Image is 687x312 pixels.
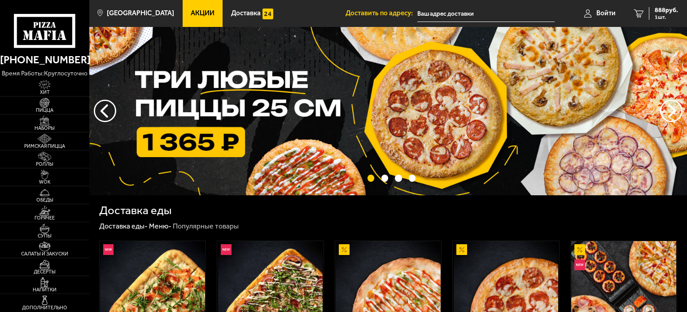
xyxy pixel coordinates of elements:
span: Акции [191,10,214,17]
img: Акционный [339,244,350,255]
span: Доставить по адресу: [346,10,417,17]
img: 15daf4d41897b9f0e9f617042186c801.svg [263,9,273,19]
button: точки переключения [368,175,374,181]
button: точки переключения [381,175,388,181]
span: Доставка [231,10,261,17]
span: [GEOGRAPHIC_DATA] [107,10,174,17]
div: Популярные товары [173,222,239,231]
h1: Доставка еды [99,205,171,216]
span: Россия, Санкт-Петербург, проспект Маршала Блюхера, 67к1 [417,5,555,22]
span: 888 руб. [655,7,678,13]
img: Акционный [456,244,467,255]
a: Доставка еды- [99,222,148,230]
button: следующий [94,100,116,122]
button: предыдущий [660,100,683,122]
span: Войти [596,10,616,17]
input: Ваш адрес доставки [417,5,555,22]
span: 1 шт. [655,14,678,20]
a: Меню- [149,222,171,230]
img: Новинка [574,259,585,270]
img: Акционный [574,244,585,255]
button: точки переключения [409,175,416,181]
img: Новинка [221,244,232,255]
button: точки переключения [395,175,402,181]
img: Новинка [103,244,114,255]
